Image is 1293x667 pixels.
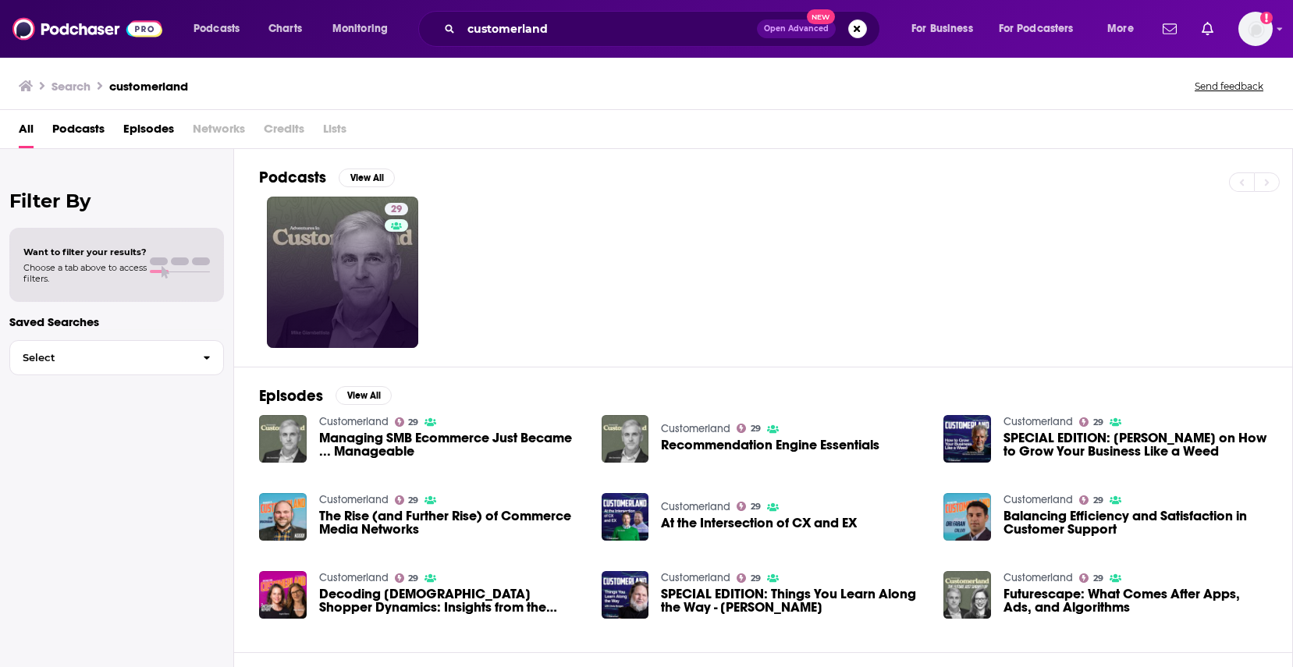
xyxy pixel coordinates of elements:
[764,25,829,33] span: Open Advanced
[1260,12,1273,24] svg: Add a profile image
[1093,575,1103,582] span: 29
[336,386,392,405] button: View All
[319,587,583,614] a: Decoding Female Shopper Dynamics: Insights from the SheShops Report
[193,116,245,148] span: Networks
[1238,12,1273,46] span: Logged in as HavasFormulab2b
[258,16,311,41] a: Charts
[461,16,757,41] input: Search podcasts, credits, & more...
[943,571,991,619] img: Futurescape: What Comes After Apps, Ads, and Algorithms
[183,16,260,41] button: open menu
[661,587,925,614] span: SPECIAL EDITION: Things You Learn Along the Way - [PERSON_NAME]
[319,587,583,614] span: Decoding [DEMOGRAPHIC_DATA] Shopper Dynamics: Insights from the SheShops Report
[737,424,761,433] a: 29
[661,500,730,513] a: Customerland
[1079,417,1103,427] a: 29
[319,509,583,536] a: The Rise (and Further Rise) of Commerce Media Networks
[109,79,188,94] h3: customerland
[408,575,418,582] span: 29
[943,493,991,541] img: Balancing Efficiency and Satisfaction in Customer Support
[1107,18,1134,40] span: More
[1096,16,1153,41] button: open menu
[332,18,388,40] span: Monitoring
[23,247,147,257] span: Want to filter your results?
[602,415,649,463] img: Recommendation Engine Essentials
[1003,415,1073,428] a: Customerland
[264,116,304,148] span: Credits
[52,116,105,148] a: Podcasts
[737,502,761,511] a: 29
[1190,80,1268,93] button: Send feedback
[661,587,925,614] a: SPECIAL EDITION: Things You Learn Along the Way - Chris Brogan
[1093,419,1103,426] span: 29
[385,203,408,215] a: 29
[751,503,761,510] span: 29
[259,415,307,463] img: Managing SMB Ecommerce Just Became ... Manageable
[1195,16,1220,42] a: Show notifications dropdown
[602,571,649,619] img: SPECIAL EDITION: Things You Learn Along the Way - Chris Brogan
[911,18,973,40] span: For Business
[52,79,91,94] h3: Search
[123,116,174,148] a: Episodes
[433,11,895,47] div: Search podcasts, credits, & more...
[259,571,307,619] img: Decoding Female Shopper Dynamics: Insights from the SheShops Report
[661,438,879,452] a: Recommendation Engine Essentials
[319,431,583,458] a: Managing SMB Ecommerce Just Became ... Manageable
[1003,431,1267,458] a: SPECIAL EDITION: Stu Heinecke on How to Grow Your Business Like a Weed
[1079,495,1103,505] a: 29
[1003,509,1267,536] a: Balancing Efficiency and Satisfaction in Customer Support
[757,20,836,38] button: Open AdvancedNew
[9,340,224,375] button: Select
[321,16,408,41] button: open menu
[10,353,190,363] span: Select
[194,18,240,40] span: Podcasts
[19,116,34,148] a: All
[267,197,418,348] a: 29
[12,14,162,44] img: Podchaser - Follow, Share and Rate Podcasts
[1079,573,1103,583] a: 29
[395,417,419,427] a: 29
[1003,493,1073,506] a: Customerland
[323,116,346,148] span: Lists
[661,422,730,435] a: Customerland
[1238,12,1273,46] button: Show profile menu
[900,16,993,41] button: open menu
[268,18,302,40] span: Charts
[1003,587,1267,614] a: Futurescape: What Comes After Apps, Ads, and Algorithms
[9,190,224,212] h2: Filter By
[1238,12,1273,46] img: User Profile
[391,202,402,218] span: 29
[999,18,1074,40] span: For Podcasters
[661,571,730,584] a: Customerland
[9,314,224,329] p: Saved Searches
[319,493,389,506] a: Customerland
[395,495,419,505] a: 29
[807,9,835,24] span: New
[408,497,418,504] span: 29
[259,168,395,187] a: PodcastsView All
[339,169,395,187] button: View All
[602,493,649,541] a: At the Intersection of CX and EX
[1003,571,1073,584] a: Customerland
[259,493,307,541] img: The Rise (and Further Rise) of Commerce Media Networks
[751,575,761,582] span: 29
[319,415,389,428] a: Customerland
[395,573,419,583] a: 29
[23,262,147,284] span: Choose a tab above to access filters.
[989,16,1096,41] button: open menu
